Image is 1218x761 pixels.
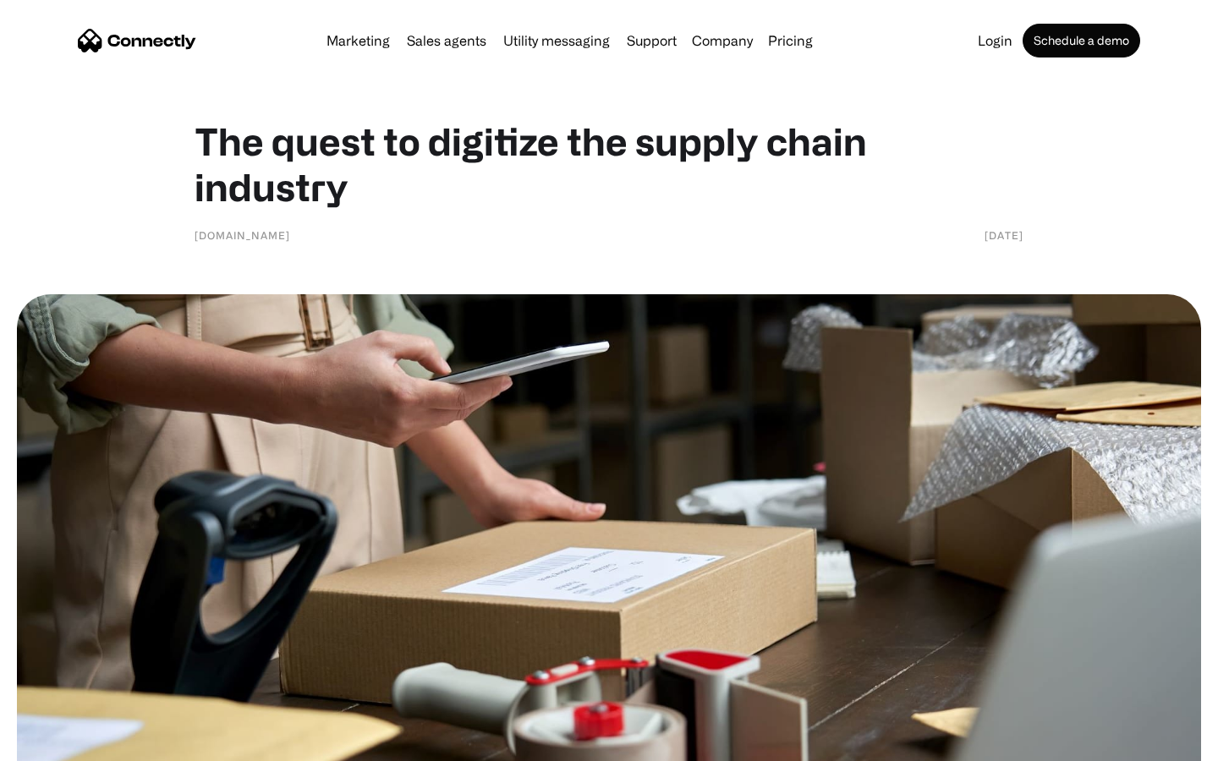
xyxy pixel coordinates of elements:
[687,29,758,52] div: Company
[195,118,1023,210] h1: The quest to digitize the supply chain industry
[971,34,1019,47] a: Login
[400,34,493,47] a: Sales agents
[17,731,101,755] aside: Language selected: English
[620,34,683,47] a: Support
[985,227,1023,244] div: [DATE]
[34,731,101,755] ul: Language list
[497,34,617,47] a: Utility messaging
[761,34,820,47] a: Pricing
[195,227,290,244] div: [DOMAIN_NAME]
[692,29,753,52] div: Company
[78,28,196,53] a: home
[1023,24,1140,57] a: Schedule a demo
[320,34,397,47] a: Marketing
